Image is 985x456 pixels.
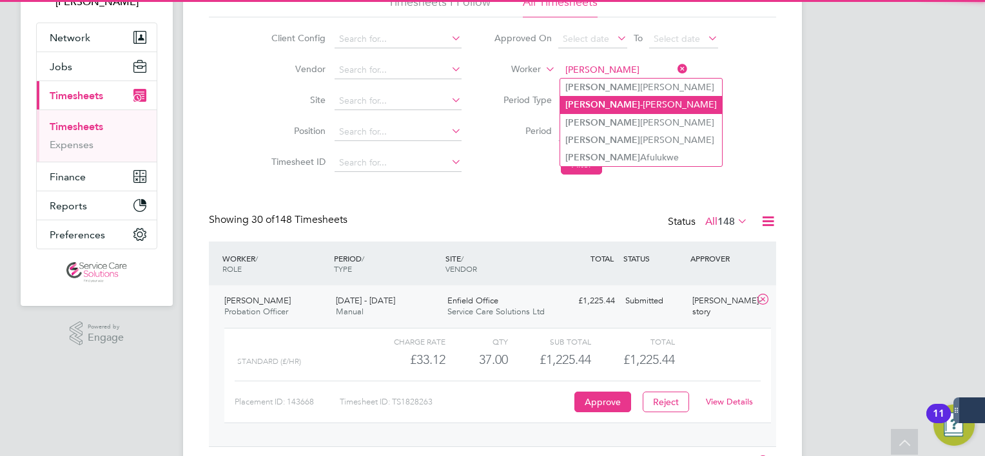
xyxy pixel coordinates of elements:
[560,114,722,131] li: [PERSON_NAME]
[331,247,442,280] div: PERIOD
[630,30,647,46] span: To
[687,290,754,323] div: [PERSON_NAME]-story
[336,295,395,306] span: [DATE] - [DATE]
[590,253,614,263] span: TOTAL
[335,30,462,48] input: Search for...
[565,135,640,146] b: [PERSON_NAME]
[620,247,687,270] div: STATUS
[574,392,631,412] button: Approve
[494,94,552,106] label: Period Type
[50,229,105,241] span: Preferences
[591,334,674,349] div: Total
[255,253,258,263] span: /
[50,32,90,44] span: Network
[222,263,242,274] span: ROLE
[563,33,609,44] span: Select date
[447,306,545,317] span: Service Care Solutions Ltd
[268,156,326,167] label: Timesheet ID
[483,63,541,76] label: Worker
[561,61,688,79] input: Search for...
[251,213,275,226] span: 30 of
[565,99,640,110] b: [PERSON_NAME]
[461,253,463,263] span: /
[37,23,157,52] button: Network
[340,392,571,412] div: Timesheet ID: TS1828263
[209,213,350,227] div: Showing
[643,392,689,412] button: Reject
[560,131,722,149] li: [PERSON_NAME]
[50,120,103,133] a: Timesheets
[933,404,975,446] button: Open Resource Center, 11 new notifications
[668,213,750,231] div: Status
[717,215,735,228] span: 148
[66,262,127,283] img: servicecare-logo-retina.png
[623,352,675,367] span: £1,225.44
[508,334,591,349] div: Sub Total
[654,33,700,44] span: Select date
[933,413,944,430] div: 11
[37,162,157,191] button: Finance
[37,52,157,81] button: Jobs
[442,247,554,280] div: SITE
[706,396,753,407] a: View Details
[268,63,326,75] label: Vendor
[251,213,347,226] span: 148 Timesheets
[687,247,754,270] div: APPROVER
[553,290,620,312] div: £1,225.44
[50,61,72,73] span: Jobs
[36,262,157,283] a: Go to home page
[494,125,552,137] label: Period
[37,220,157,249] button: Preferences
[37,191,157,220] button: Reports
[560,79,722,96] li: [PERSON_NAME]
[445,263,477,274] span: VENDOR
[219,247,331,280] div: WORKER
[335,123,462,141] input: Search for...
[565,117,640,128] b: [PERSON_NAME]
[335,61,462,79] input: Search for...
[50,90,103,102] span: Timesheets
[70,321,124,346] a: Powered byEngage
[88,321,124,332] span: Powered by
[268,125,326,137] label: Position
[50,138,93,151] a: Expenses
[705,215,748,228] label: All
[50,171,86,183] span: Finance
[37,109,157,162] div: Timesheets
[447,295,498,306] span: Enfield Office
[445,349,508,370] div: 37.00
[445,334,508,349] div: QTY
[335,92,462,110] input: Search for...
[268,32,326,44] label: Client Config
[560,96,722,113] li: -[PERSON_NAME]
[335,154,462,172] input: Search for...
[565,152,640,163] b: [PERSON_NAME]
[508,349,591,370] div: £1,225.44
[362,334,445,349] div: Charge rate
[237,357,301,366] span: Standard (£/HR)
[235,392,340,412] div: Placement ID: 143668
[37,81,157,109] button: Timesheets
[50,200,87,212] span: Reports
[362,253,364,263] span: /
[620,290,687,312] div: Submitted
[565,82,640,93] b: [PERSON_NAME]
[336,306,364,317] span: Manual
[224,306,288,317] span: Probation Officer
[334,263,352,274] span: TYPE
[362,349,445,370] div: £33.12
[560,149,722,166] li: Afulukwe
[224,295,291,306] span: [PERSON_NAME]
[88,332,124,343] span: Engage
[268,94,326,106] label: Site
[494,32,552,44] label: Approved On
